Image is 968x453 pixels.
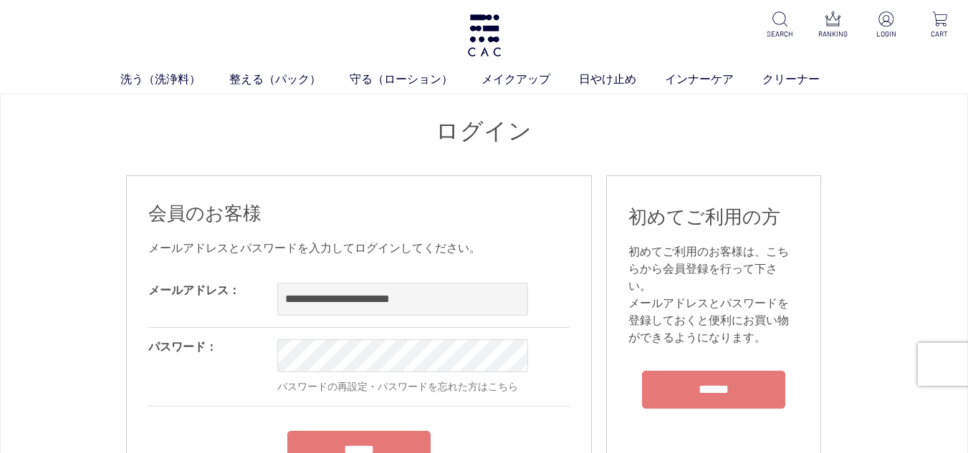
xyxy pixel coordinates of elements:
[229,71,350,88] a: 整える（パック）
[466,14,503,57] img: logo
[148,341,217,353] label: パスワード：
[148,203,262,224] span: 会員のお客様
[277,381,518,392] a: パスワードの再設定・パスワードを忘れた方はこちら
[922,11,957,39] a: CART
[350,71,481,88] a: 守る（ローション）
[120,71,229,88] a: 洗う（洗浄料）
[816,29,850,39] p: RANKING
[126,116,843,147] h1: ログイン
[665,71,762,88] a: インナーケア
[869,29,904,39] p: LOGIN
[628,243,799,346] div: 初めてご利用のお客様は、こちらから会員登録を行って下さい。 メールアドレスとパスワードを登録しておくと便利にお買い物ができるようになります。
[816,11,850,39] a: RANKING
[148,284,240,296] label: メールアドレス：
[628,206,780,228] span: 初めてご利用の方
[148,240,570,257] div: メールアドレスとパスワードを入力してログインしてください。
[481,71,579,88] a: メイクアップ
[763,29,797,39] p: SEARCH
[579,71,665,88] a: 日やけ止め
[869,11,904,39] a: LOGIN
[922,29,957,39] p: CART
[763,11,797,39] a: SEARCH
[762,71,848,88] a: クリーナー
